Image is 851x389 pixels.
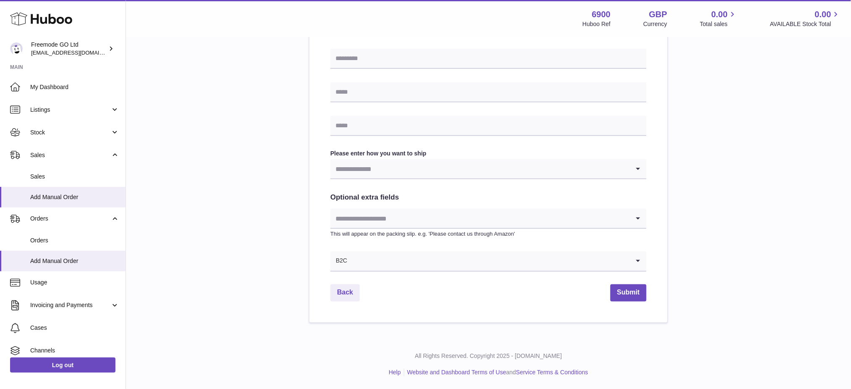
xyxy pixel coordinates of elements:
span: 0.00 [712,9,728,20]
a: Help [389,369,401,376]
input: Search for option [348,252,630,271]
a: 0.00 Total sales [700,9,737,28]
input: Search for option [330,209,630,228]
strong: GBP [649,9,667,20]
p: All Rights Reserved. Copyright 2025 - [DOMAIN_NAME] [133,352,844,360]
label: Please enter how you want to ship [330,150,647,158]
div: Currency [644,20,668,28]
span: Usage [30,279,119,286]
span: [EMAIL_ADDRESS][DOMAIN_NAME] [31,49,123,56]
div: Search for option [330,159,647,179]
div: Search for option [330,209,647,229]
img: internalAdmin-6900@internal.huboo.com [10,42,23,55]
h2: Optional extra fields [330,193,647,202]
a: Log out [10,357,115,373]
span: Sales [30,151,110,159]
span: Stock [30,129,110,137]
span: My Dashboard [30,83,119,91]
button: Submit [610,284,647,302]
span: Add Manual Order [30,193,119,201]
span: Invoicing and Payments [30,301,110,309]
span: Listings [30,106,110,114]
span: Total sales [700,20,737,28]
span: 0.00 [815,9,831,20]
span: Channels [30,347,119,355]
div: Huboo Ref [583,20,611,28]
a: Service Terms & Conditions [516,369,588,376]
span: Orders [30,237,119,244]
span: Orders [30,215,110,223]
a: Website and Dashboard Terms of Use [407,369,506,376]
div: Search for option [330,252,647,272]
span: Sales [30,173,119,181]
input: Search for option [330,159,630,179]
li: and [404,369,588,377]
p: This will appear on the packing slip. e.g. 'Please contact us through Amazon' [330,231,647,238]
a: Back [330,284,360,302]
div: Freemode GO Ltd [31,41,107,57]
strong: 6900 [592,9,611,20]
span: AVAILABLE Stock Total [770,20,841,28]
a: 0.00 AVAILABLE Stock Total [770,9,841,28]
span: Add Manual Order [30,257,119,265]
span: B2C [330,252,348,271]
span: Cases [30,324,119,332]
